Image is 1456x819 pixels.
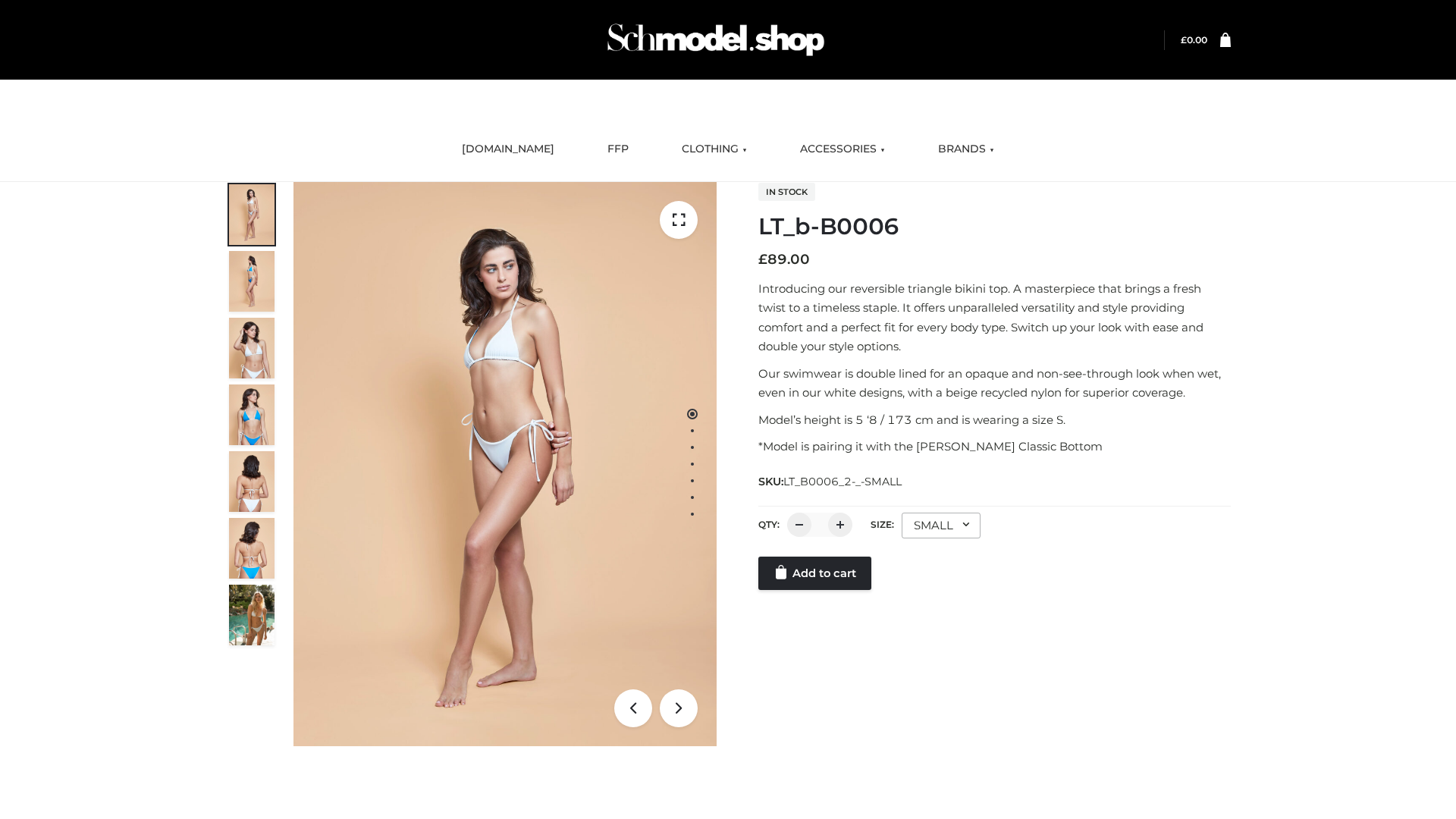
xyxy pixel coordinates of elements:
img: ArielClassicBikiniTop_CloudNine_AzureSky_OW114ECO_1 [293,182,717,746]
img: ArielClassicBikiniTop_CloudNine_AzureSky_OW114ECO_7-scaled.jpg [229,451,275,512]
bdi: 89.00 [758,251,810,268]
a: [DOMAIN_NAME] [450,133,566,166]
img: ArielClassicBikiniTop_CloudNine_AzureSky_OW114ECO_2-scaled.jpg [229,251,275,312]
bdi: 0.00 [1181,34,1207,45]
img: ArielClassicBikiniTop_CloudNine_AzureSky_OW114ECO_1-scaled.jpg [229,184,275,245]
img: Schmodel Admin 964 [602,10,830,70]
img: ArielClassicBikiniTop_CloudNine_AzureSky_OW114ECO_8-scaled.jpg [229,518,275,579]
span: LT_B0006_2-_-SMALL [783,475,902,488]
p: Our swimwear is double lined for an opaque and non-see-through look when wet, even in our white d... [758,364,1231,403]
div: SMALL [902,513,981,538]
a: £0.00 [1181,34,1207,45]
a: CLOTHING [670,133,758,166]
span: £ [758,251,767,268]
a: ACCESSORIES [789,133,896,166]
a: Add to cart [758,557,871,590]
label: Size: [871,519,894,530]
p: *Model is pairing it with the [PERSON_NAME] Classic Bottom [758,437,1231,457]
h1: LT_b-B0006 [758,213,1231,240]
a: BRANDS [927,133,1006,166]
img: Arieltop_CloudNine_AzureSky2.jpg [229,585,275,645]
p: Introducing our reversible triangle bikini top. A masterpiece that brings a fresh twist to a time... [758,279,1231,356]
label: QTY: [758,519,780,530]
img: ArielClassicBikiniTop_CloudNine_AzureSky_OW114ECO_3-scaled.jpg [229,318,275,378]
a: FFP [596,133,640,166]
span: In stock [758,183,815,201]
span: SKU: [758,472,903,491]
img: ArielClassicBikiniTop_CloudNine_AzureSky_OW114ECO_4-scaled.jpg [229,384,275,445]
span: £ [1181,34,1187,45]
p: Model’s height is 5 ‘8 / 173 cm and is wearing a size S. [758,410,1231,430]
